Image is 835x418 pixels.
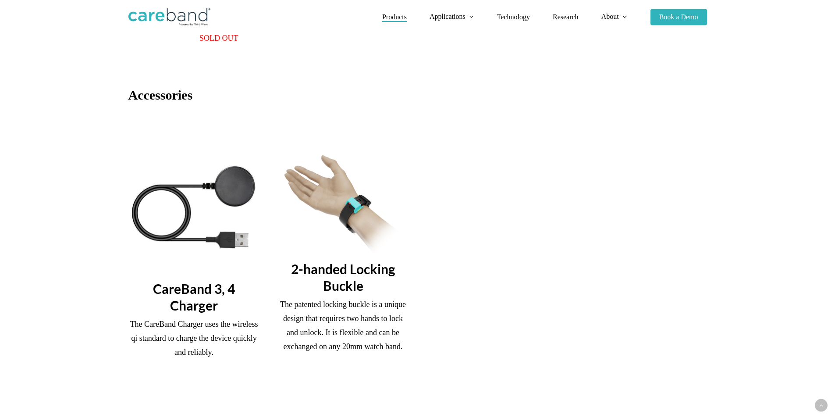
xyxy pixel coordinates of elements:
h3: CareBand 3, 4 Charger [128,280,260,314]
a: Research [553,14,579,21]
a: Technology [497,14,530,21]
h3: 2-handed Locking Buckle [277,261,409,294]
p: The patented locking buckle is a unique design that requires two hands to lock and unlock. It is ... [277,297,409,354]
span: Products [382,13,407,21]
span: Applications [430,13,465,20]
span: Research [553,13,579,21]
h3: Accessories [128,87,707,104]
a: Applications [430,13,474,21]
span: Book a Demo [659,13,698,21]
a: Back to top [815,399,828,412]
img: CareBand [128,8,210,26]
a: Products [382,14,407,21]
a: Book a Demo [650,14,707,21]
span: SOLD OUT [199,34,238,43]
p: The CareBand Charger uses the wireless qi standard to charge the device quickly and reliably. [128,317,260,371]
span: Technology [497,13,530,21]
span: About [601,13,619,20]
a: About [601,13,628,21]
